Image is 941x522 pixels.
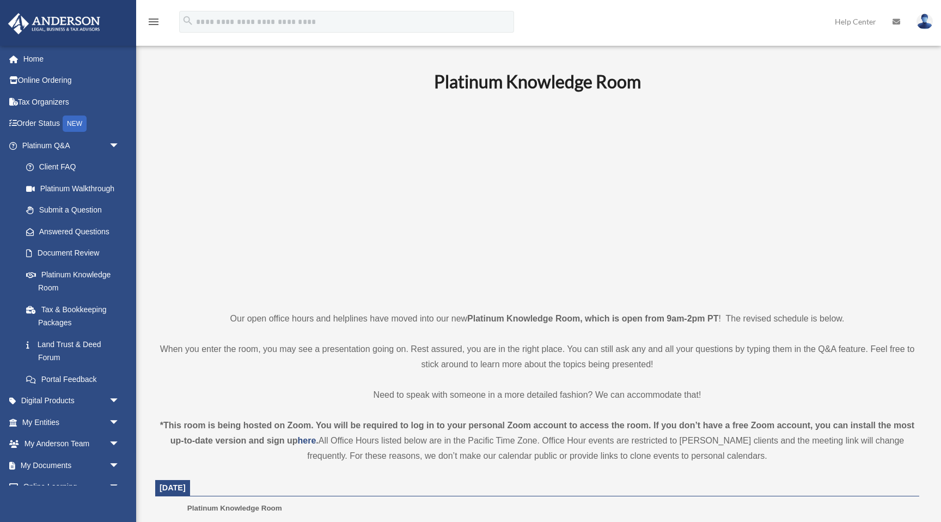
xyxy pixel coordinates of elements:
a: Platinum Walkthrough [15,178,136,199]
span: arrow_drop_down [109,411,131,434]
a: Portal Feedback [15,368,136,390]
span: arrow_drop_down [109,135,131,157]
a: My Entitiesarrow_drop_down [8,411,136,433]
i: menu [147,15,160,28]
strong: *This room is being hosted on Zoom. You will be required to log in to your personal Zoom account ... [160,421,914,445]
a: Digital Productsarrow_drop_down [8,390,136,412]
a: Document Review [15,242,136,264]
a: Client FAQ [15,156,136,178]
a: Submit a Question [15,199,136,221]
a: My Anderson Teamarrow_drop_down [8,433,136,455]
i: search [182,15,194,27]
a: Answered Questions [15,221,136,242]
span: arrow_drop_down [109,390,131,412]
p: Need to speak with someone in a more detailed fashion? We can accommodate that! [155,387,919,403]
a: menu [147,19,160,28]
a: Online Ordering [8,70,136,92]
strong: Platinum Knowledge Room, which is open from 9am-2pm PT [467,314,718,323]
a: Platinum Q&Aarrow_drop_down [8,135,136,156]
p: Our open office hours and helplines have moved into our new ! The revised schedule is below. [155,311,919,326]
p: When you enter the room, you may see a presentation going on. Rest assured, you are in the right ... [155,342,919,372]
a: Tax Organizers [8,91,136,113]
b: Platinum Knowledge Room [434,71,641,92]
a: here [298,436,316,445]
span: arrow_drop_down [109,433,131,456]
span: arrow_drop_down [109,476,131,499]
div: NEW [63,116,87,132]
a: My Documentsarrow_drop_down [8,454,136,476]
span: [DATE] [160,483,186,492]
a: Online Learningarrow_drop_down [8,476,136,498]
span: arrow_drop_down [109,454,131,477]
a: Order StatusNEW [8,113,136,135]
img: User Pic [916,14,933,29]
a: Platinum Knowledge Room [15,264,131,299]
iframe: 231110_Toby_KnowledgeRoom [374,107,701,291]
strong: . [316,436,318,445]
a: Land Trust & Deed Forum [15,333,136,368]
a: Tax & Bookkeeping Packages [15,299,136,333]
span: Platinum Knowledge Room [187,504,282,512]
img: Anderson Advisors Platinum Portal [5,13,103,34]
div: All Office Hours listed below are in the Pacific Time Zone. Office Hour events are restricted to ... [155,418,919,464]
a: Home [8,48,136,70]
